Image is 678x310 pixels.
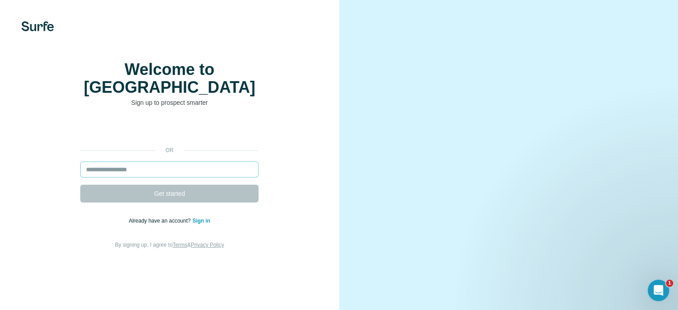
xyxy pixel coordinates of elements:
a: Privacy Policy [191,242,224,248]
p: or [155,146,184,154]
a: Sign in [193,218,210,224]
span: By signing up, I agree to & [115,242,224,248]
iframe: Intercom live chat [648,280,669,301]
h1: Welcome to [GEOGRAPHIC_DATA] [80,61,259,96]
p: Sign up to prospect smarter [80,98,259,107]
a: Terms [173,242,187,248]
img: Surfe's logo [21,21,54,31]
span: Already have an account? [129,218,193,224]
span: 1 [666,280,673,287]
iframe: Sign in with Google Button [76,120,263,140]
